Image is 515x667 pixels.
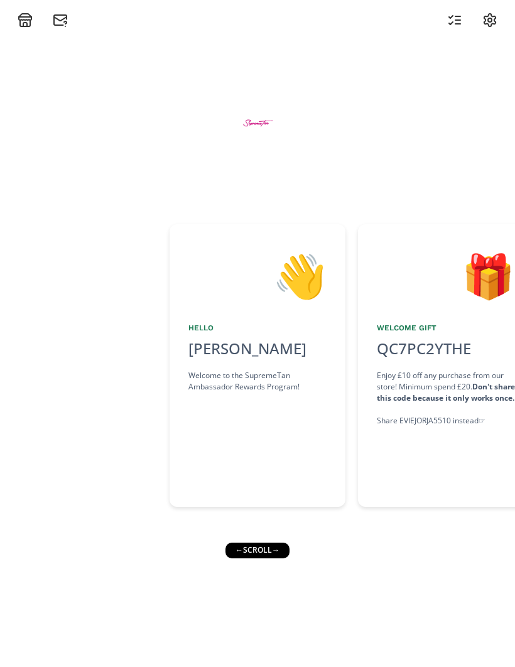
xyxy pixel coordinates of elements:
div: Welcome to the SupremeTan Ambassador Rewards Program! [188,370,327,393]
div: Hello [188,322,327,333]
div: Welcome Gift [377,322,515,333]
div: QC7PC2YTHE [369,337,479,360]
img: BtZWWMaMEGZe [234,99,281,146]
div: [PERSON_NAME] [188,337,327,360]
div: ← scroll → [225,543,290,558]
div: 👋 [188,243,327,307]
strong: Don't share this code because it only works once. [377,381,515,403]
div: Enjoy £10 off any purchase from our store! Minimum spend £20. Share EVIEJORJA5510 instead ☞ [377,370,515,426]
div: 🎁 [377,243,515,307]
